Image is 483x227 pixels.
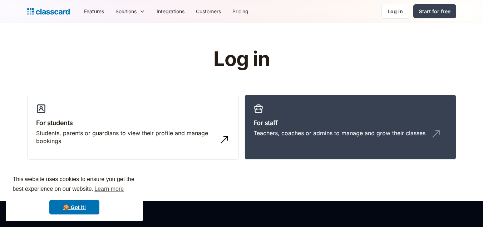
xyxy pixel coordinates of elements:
h1: Log in [128,48,355,70]
div: Log in [388,8,403,15]
span: This website uses cookies to ensure you get the best experience on our website. [13,175,136,194]
div: Solutions [110,3,151,19]
a: For studentsStudents, parents or guardians to view their profile and manage bookings [27,95,239,160]
h3: For staff [253,118,447,128]
div: Start for free [419,8,450,15]
a: dismiss cookie message [49,200,99,214]
div: Solutions [115,8,137,15]
div: Students, parents or guardians to view their profile and manage bookings [36,129,216,145]
h3: For students [36,118,230,128]
a: learn more about cookies [93,184,125,194]
div: Teachers, coaches or admins to manage and grow their classes [253,129,425,137]
div: cookieconsent [6,168,143,221]
a: Features [78,3,110,19]
a: Integrations [151,3,190,19]
a: Logo [27,6,70,16]
a: Pricing [227,3,254,19]
a: For staffTeachers, coaches or admins to manage and grow their classes [245,95,456,160]
a: Log in [381,4,409,19]
a: Start for free [413,4,456,18]
a: Customers [190,3,227,19]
